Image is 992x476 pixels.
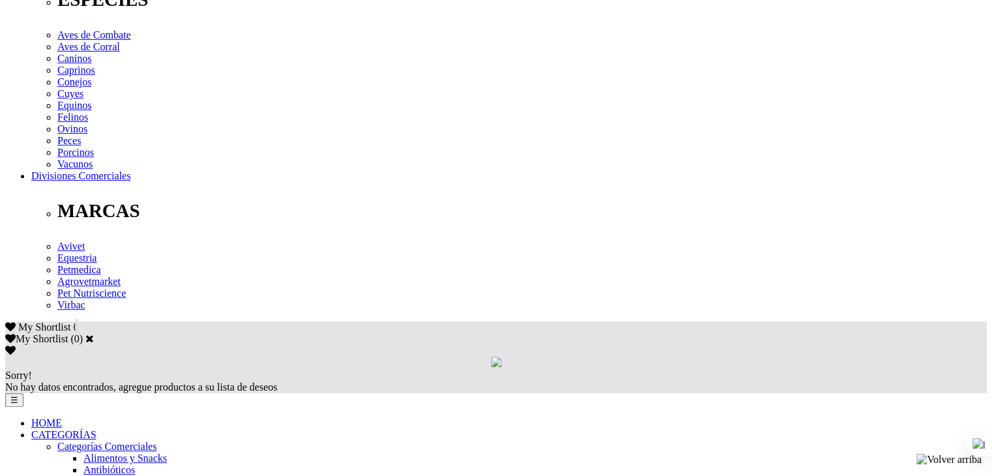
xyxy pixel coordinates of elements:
[7,335,225,469] iframe: Brevo live chat
[57,288,126,299] a: Pet Nutriscience
[57,112,88,123] a: Felinos
[491,357,502,367] img: loading.gif
[57,76,91,87] a: Conejos
[57,53,91,64] a: Caninos
[57,29,131,40] a: Aves de Combate
[57,241,85,252] a: Avivet
[5,370,32,381] span: Sorry!
[5,333,68,344] label: My Shortlist
[57,123,87,134] a: Ovinos
[916,454,982,466] img: Volver arriba
[73,321,78,333] span: 0
[18,321,70,333] span: My Shortlist
[57,147,94,158] a: Porcinos
[57,135,81,146] a: Peces
[57,299,85,310] a: Virbac
[57,252,97,263] a: Equestria
[85,333,94,344] a: Cerrar
[57,65,95,76] a: Caprinos
[31,170,130,181] a: Divisiones Comerciales
[57,88,83,99] a: Cuyes
[57,200,987,222] p: MARCAS
[57,100,91,111] a: Equinos
[74,333,80,344] label: 0
[5,370,987,393] div: No hay datos encontrados, agregue productos a su lista de deseos
[57,264,101,275] a: Petmedica
[5,393,23,407] button: ☰
[70,333,83,344] span: ( )
[57,41,120,52] a: Aves de Corral
[57,158,93,170] a: Vacunos
[57,276,121,287] a: Agrovetmarket
[83,464,135,475] a: Antibióticos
